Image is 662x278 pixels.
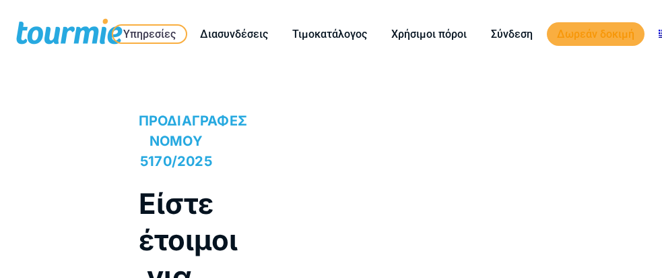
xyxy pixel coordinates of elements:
[190,26,278,43] a: Διασυνδέσεις
[139,113,247,169] span: ΠΡΟΔΙΑΓΡΑΦΕΣ ΝΟΜΟΥ 5170/2025
[381,26,477,43] a: Χρήσιμοι πόροι
[547,22,644,46] a: Δωρεάν δοκιμή
[481,26,543,43] a: Σύνδεση
[282,26,377,43] a: Τιμοκατάλογος
[112,24,187,44] a: Υπηρεσίες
